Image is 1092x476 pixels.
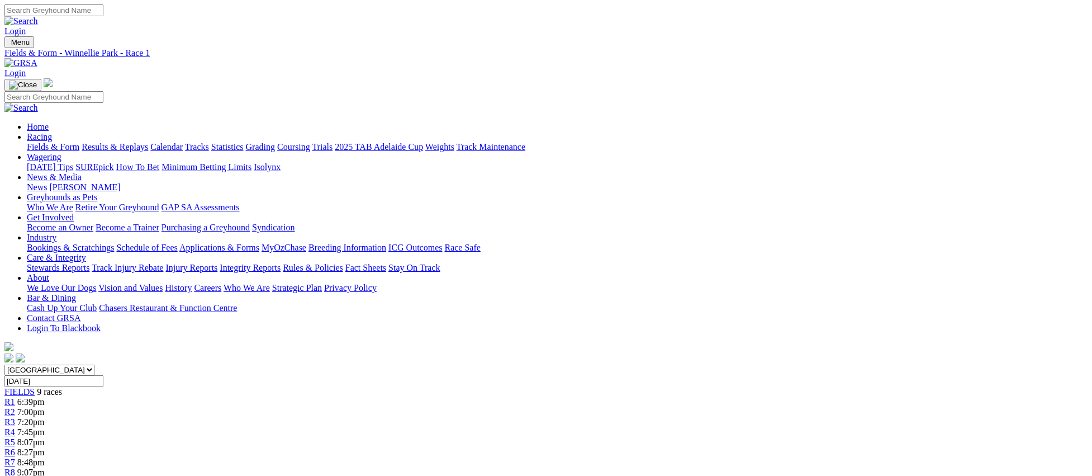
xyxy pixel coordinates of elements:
[4,427,15,437] span: R4
[27,172,82,182] a: News & Media
[27,283,1088,293] div: About
[27,243,1088,253] div: Industry
[27,273,49,282] a: About
[98,283,163,293] a: Vision and Values
[92,263,163,272] a: Track Injury Rebate
[444,243,480,252] a: Race Safe
[4,68,26,78] a: Login
[17,407,45,417] span: 7:00pm
[211,142,244,152] a: Statistics
[162,202,240,212] a: GAP SA Assessments
[27,283,96,293] a: We Love Our Dogs
[75,162,113,172] a: SUREpick
[4,397,15,407] a: R1
[37,387,62,397] span: 9 races
[277,142,310,152] a: Coursing
[27,142,79,152] a: Fields & Form
[27,303,97,313] a: Cash Up Your Club
[27,323,101,333] a: Login To Blackbook
[4,437,15,447] a: R5
[425,142,454,152] a: Weights
[17,417,45,427] span: 7:20pm
[457,142,525,152] a: Track Maintenance
[27,152,61,162] a: Wagering
[16,354,25,362] img: twitter.svg
[4,407,15,417] a: R2
[308,243,386,252] a: Breeding Information
[4,16,38,26] img: Search
[99,303,237,313] a: Chasers Restaurant & Function Centre
[283,263,343,272] a: Rules & Policies
[27,303,1088,313] div: Bar & Dining
[27,182,47,192] a: News
[335,142,423,152] a: 2025 TAB Adelaide Cup
[254,162,281,172] a: Isolynx
[27,202,1088,213] div: Greyhounds as Pets
[4,375,103,387] input: Select date
[17,437,45,447] span: 8:07pm
[27,233,56,242] a: Industry
[388,263,440,272] a: Stay On Track
[4,354,13,362] img: facebook.svg
[116,243,177,252] a: Schedule of Fees
[9,81,37,89] img: Close
[185,142,209,152] a: Tracks
[82,142,148,152] a: Results & Replays
[17,397,45,407] span: 6:39pm
[27,263,89,272] a: Stewards Reports
[179,243,259,252] a: Applications & Forms
[75,202,159,212] a: Retire Your Greyhound
[4,58,37,68] img: GRSA
[27,162,1088,172] div: Wagering
[44,78,53,87] img: logo-grsa-white.png
[4,417,15,427] a: R3
[4,387,35,397] span: FIELDS
[27,202,73,212] a: Who We Are
[262,243,306,252] a: MyOzChase
[27,243,114,252] a: Bookings & Scratchings
[150,142,183,152] a: Calendar
[49,182,120,192] a: [PERSON_NAME]
[27,192,97,202] a: Greyhounds as Pets
[388,243,442,252] a: ICG Outcomes
[27,313,80,323] a: Contact GRSA
[27,253,86,262] a: Care & Integrity
[27,182,1088,192] div: News & Media
[162,223,250,232] a: Purchasing a Greyhound
[27,213,74,222] a: Get Involved
[252,223,295,232] a: Syndication
[27,142,1088,152] div: Racing
[17,458,45,467] span: 8:48pm
[4,48,1088,58] a: Fields & Form - Winnellie Park - Race 1
[116,162,160,172] a: How To Bet
[27,293,76,303] a: Bar & Dining
[4,458,15,467] span: R7
[165,283,192,293] a: History
[27,122,49,131] a: Home
[4,342,13,351] img: logo-grsa-white.png
[11,38,30,46] span: Menu
[4,36,34,48] button: Toggle navigation
[324,283,377,293] a: Privacy Policy
[17,427,45,437] span: 7:45pm
[27,223,93,232] a: Become an Owner
[27,263,1088,273] div: Care & Integrity
[220,263,281,272] a: Integrity Reports
[4,103,38,113] img: Search
[162,162,251,172] a: Minimum Betting Limits
[17,447,45,457] span: 8:27pm
[165,263,217,272] a: Injury Reports
[246,142,275,152] a: Grading
[4,447,15,457] a: R6
[27,132,52,142] a: Racing
[312,142,333,152] a: Trials
[27,162,73,172] a: [DATE] Tips
[96,223,159,232] a: Become a Trainer
[224,283,270,293] a: Who We Are
[4,26,26,36] a: Login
